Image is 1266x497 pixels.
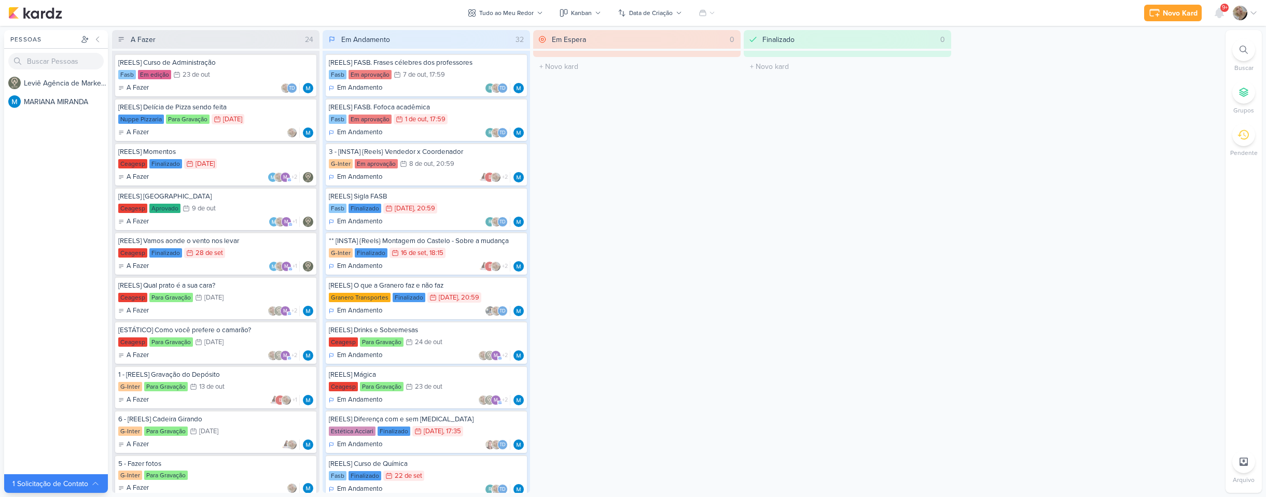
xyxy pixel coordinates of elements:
[513,439,524,450] div: Responsável: MARIANA MIRANDA
[290,173,297,181] span: +2
[499,86,506,91] p: Td
[281,261,291,272] div: mlegnaioli@gmail.com
[118,350,149,361] div: A Fazer
[494,353,498,359] p: m
[192,205,216,212] div: 9 de out
[166,115,210,124] div: Para Gravação
[329,471,346,480] div: Fasb
[726,34,739,45] div: 0
[484,261,495,272] div: emersongranero@ginter.com.br
[478,172,489,182] img: Amannda Primo
[535,59,739,74] input: + Novo kard
[337,83,382,93] p: Em Andamento
[303,439,313,450] div: Responsável: MARIANA MIRANDA
[499,487,506,492] p: Td
[395,205,414,212] div: [DATE]
[497,439,508,450] div: Thais de carvalho
[291,396,297,404] span: +1
[144,382,188,391] div: Para Gravação
[497,127,508,138] div: Thais de carvalho
[485,439,510,450] div: Colaboradores: Tatiane Acciari, Sarah Violante, Thais de carvalho
[183,72,210,78] div: 23 de out
[118,395,149,405] div: A Fazer
[485,83,510,93] div: Colaboradores: roberta.pecora@fasb.com.br, Sarah Violante, Thais de carvalho
[303,217,313,227] img: Leviê Agência de Marketing Digital
[12,478,91,489] div: 1 Solicitação de Contato
[552,34,586,45] div: Em Espera
[489,175,491,180] p: e
[281,217,291,227] div: mlegnaioli@gmail.com
[199,384,225,390] div: 13 de out
[118,306,149,316] div: A Fazer
[303,483,313,493] div: Responsável: MARIANA MIRANDA
[511,34,528,45] div: 32
[127,483,149,493] p: A Fazer
[149,337,193,347] div: Para Gravação
[355,159,398,168] div: Em aprovação
[329,83,382,93] div: Em Andamento
[287,439,297,450] img: Sarah Violante
[118,261,149,272] div: A Fazer
[127,306,149,316] p: A Fazer
[513,395,524,405] img: MARIANA MIRANDA
[127,217,149,227] p: A Fazer
[337,439,382,450] p: Em Andamento
[513,395,524,405] div: Responsável: MARIANA MIRANDA
[303,395,313,405] img: MARIANA MIRANDA
[269,395,300,405] div: Colaboradores: Amannda Primo, emersongranero@ginter.com.br, Sarah Violante, marciorobalo@ginter.c...
[127,261,149,272] p: A Fazer
[149,204,180,213] div: Aprovado
[329,484,382,494] div: Em Andamento
[337,306,382,316] p: Em Andamento
[274,172,284,182] img: Sarah Violante
[118,217,149,227] div: A Fazer
[303,261,313,272] img: Leviê Agência de Marketing Digital
[127,127,149,138] p: A Fazer
[287,83,297,93] div: Thais de carvalho
[489,220,492,225] p: r
[269,217,300,227] div: Colaboradores: MARIANA MIRANDA, Sarah Violante, mlegnaioli@gmail.com, Thais de carvalho
[1230,148,1258,158] p: Pendente
[118,115,164,124] div: Nuppe Pizzaria
[118,236,313,246] div: [REELS] Vamos aonde o vento nos levar
[491,83,502,93] img: Sarah Violante
[287,483,297,493] img: Sarah Violante
[329,382,358,391] div: Ceagesp
[478,350,510,361] div: Colaboradores: Sarah Violante, Leviê Agência de Marketing Digital, mlegnaioli@gmail.com, Yasmin Y...
[281,83,300,93] div: Colaboradores: Sarah Violante, Thais de carvalho
[329,103,524,112] div: [REELS] FASB. Fofoca acadêmica
[329,248,353,258] div: G-Inter
[127,172,149,182] p: A Fazer
[284,264,288,269] p: m
[223,116,242,123] div: [DATE]
[401,250,426,257] div: 16 de set
[281,395,291,405] img: Sarah Violante
[287,127,300,138] div: Colaboradores: Sarah Violante
[268,306,300,316] div: Colaboradores: Sarah Violante, Leviê Agência de Marketing Digital, mlegnaioli@gmail.com, Yasmin Y...
[484,172,495,182] div: emersongranero@ginter.com.br
[118,439,149,450] div: A Fazer
[289,86,295,91] p: Td
[127,439,149,450] p: A Fazer
[8,77,21,89] img: Leviê Agência de Marketing Digital
[118,70,136,79] div: Fasb
[24,96,108,107] div: M A R I A N A M I R A N D A
[303,217,313,227] div: Responsável: Leviê Agência de Marketing Digital
[427,116,446,123] div: , 17:59
[280,306,290,316] div: mlegnaioli@gmail.com
[936,34,949,45] div: 0
[329,415,524,424] div: [REELS] Diferença com e sem Botox
[275,395,285,405] div: emersongranero@ginter.com.br
[118,281,313,290] div: [REELS] Qual prato é a sua cara?
[118,159,147,168] div: Ceagesp
[1233,475,1255,485] p: Arquivo
[329,204,346,213] div: Fasb
[491,350,501,361] div: mlegnaioli@gmail.com
[329,159,353,168] div: G-Inter
[349,471,381,480] div: Finalizado
[513,217,524,227] img: MARIANA MIRANDA
[349,70,392,79] div: Em aprovação
[269,395,279,405] img: Amannda Primo
[414,205,435,212] div: , 20:59
[1163,8,1198,19] div: Novo Kard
